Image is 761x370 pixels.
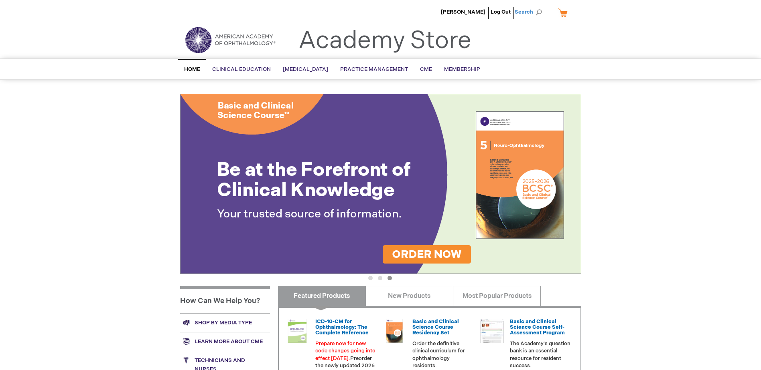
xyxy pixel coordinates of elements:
[412,318,459,336] a: Basic and Clinical Science Course Residency Set
[441,9,485,15] a: [PERSON_NAME]
[444,66,480,72] span: Membership
[378,276,382,280] button: 2 of 3
[510,318,565,336] a: Basic and Clinical Science Course Self-Assessment Program
[510,340,571,370] p: The Academy's question bank is an essential resource for resident success.
[283,66,328,72] span: [MEDICAL_DATA]
[368,276,373,280] button: 1 of 3
[480,319,504,343] img: bcscself_20.jpg
[420,66,432,72] span: CME
[184,66,200,72] span: Home
[382,319,406,343] img: 02850963u_47.png
[491,9,511,15] a: Log Out
[388,276,392,280] button: 3 of 3
[340,66,408,72] span: Practice Management
[453,286,541,306] a: Most Popular Products
[212,66,271,72] span: Clinical Education
[180,313,270,332] a: Shop by media type
[180,332,270,351] a: Learn more about CME
[285,319,309,343] img: 0120008u_42.png
[515,4,545,20] span: Search
[412,340,473,370] p: Order the definitive clinical curriculum for ophthalmology residents.
[180,286,270,313] h1: How Can We Help You?
[298,26,471,55] a: Academy Store
[365,286,453,306] a: New Products
[315,318,369,336] a: ICD-10-CM for Ophthalmology: The Complete Reference
[315,340,375,362] font: Prepare now for new code changes going into effect [DATE].
[278,286,366,306] a: Featured Products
